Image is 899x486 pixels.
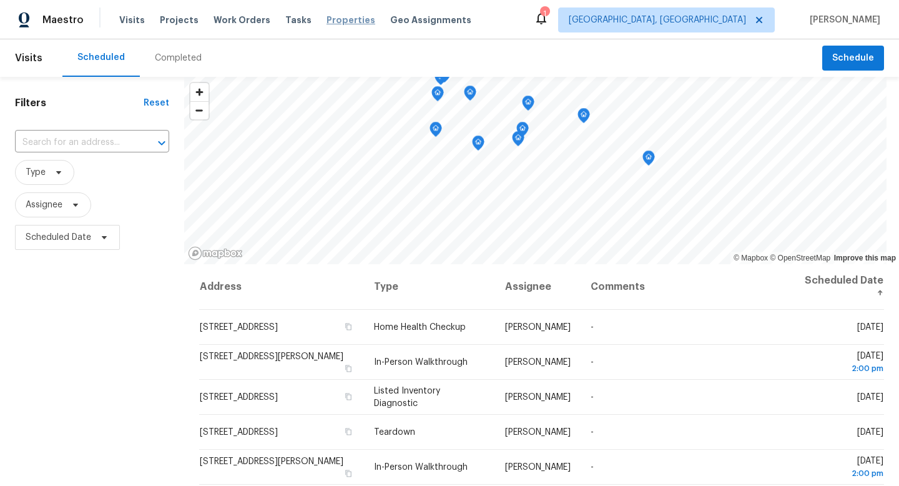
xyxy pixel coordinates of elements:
a: Mapbox [734,254,768,262]
div: Map marker [472,136,484,155]
span: Work Orders [214,14,270,26]
span: [GEOGRAPHIC_DATA], [GEOGRAPHIC_DATA] [569,14,746,26]
a: Mapbox homepage [188,246,243,260]
span: Teardown [374,428,415,437]
th: Comments [581,264,786,310]
button: Zoom out [190,101,209,119]
span: [PERSON_NAME] [505,463,571,472]
span: [STREET_ADDRESS] [200,323,278,332]
span: Visits [15,44,42,72]
div: 1 [540,7,549,20]
div: Completed [155,52,202,64]
div: Scheduled [77,51,125,64]
span: [PERSON_NAME] [505,358,571,367]
div: Map marker [642,151,655,170]
th: Address [199,264,364,310]
span: [STREET_ADDRESS] [200,393,278,402]
button: Schedule [822,46,884,71]
canvas: Map [184,77,887,264]
span: Home Health Checkup [374,323,466,332]
a: OpenStreetMap [770,254,830,262]
a: Improve this map [834,254,896,262]
span: [DATE] [797,457,883,480]
span: Tasks [285,16,312,24]
div: Reset [144,97,169,109]
span: Scheduled Date [26,231,91,244]
span: - [591,463,594,472]
span: Visits [119,14,145,26]
span: [DATE] [857,428,883,437]
span: Assignee [26,199,62,211]
span: - [591,323,594,332]
button: Copy Address [343,468,354,479]
span: In-Person Walkthrough [374,463,468,472]
div: Map marker [512,131,524,151]
span: [STREET_ADDRESS][PERSON_NAME] [200,352,343,361]
span: Projects [160,14,199,26]
span: [PERSON_NAME] [505,393,571,402]
span: - [591,358,594,367]
div: Map marker [464,86,476,105]
span: [DATE] [857,393,883,402]
th: Assignee [495,264,581,310]
span: [PERSON_NAME] [505,428,571,437]
div: Map marker [522,96,534,115]
div: Map marker [431,86,444,106]
span: Geo Assignments [390,14,471,26]
div: Map marker [430,122,442,141]
div: Map marker [516,122,529,141]
span: In-Person Walkthrough [374,358,468,367]
span: [DATE] [857,323,883,332]
span: Type [26,166,46,179]
span: [STREET_ADDRESS] [200,428,278,437]
div: Map marker [438,67,451,87]
span: [DATE] [797,352,883,375]
span: - [591,393,594,402]
span: [PERSON_NAME] [505,323,571,332]
span: Schedule [832,51,874,66]
button: Zoom in [190,83,209,101]
span: Zoom out [190,102,209,119]
div: 2:00 pm [797,362,883,375]
button: Copy Address [343,363,354,374]
div: 2:00 pm [797,467,883,480]
button: Copy Address [343,321,354,332]
span: [STREET_ADDRESS][PERSON_NAME] [200,457,343,466]
th: Scheduled Date ↑ [787,264,884,310]
span: Properties [327,14,375,26]
h1: Filters [15,97,144,109]
button: Copy Address [343,426,354,437]
th: Type [364,264,496,310]
span: - [591,428,594,437]
span: Maestro [42,14,84,26]
div: Map marker [577,108,590,127]
span: Listed Inventory Diagnostic [374,387,440,408]
button: Open [153,134,170,152]
input: Search for an address... [15,133,134,152]
button: Copy Address [343,391,354,402]
span: [PERSON_NAME] [805,14,880,26]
